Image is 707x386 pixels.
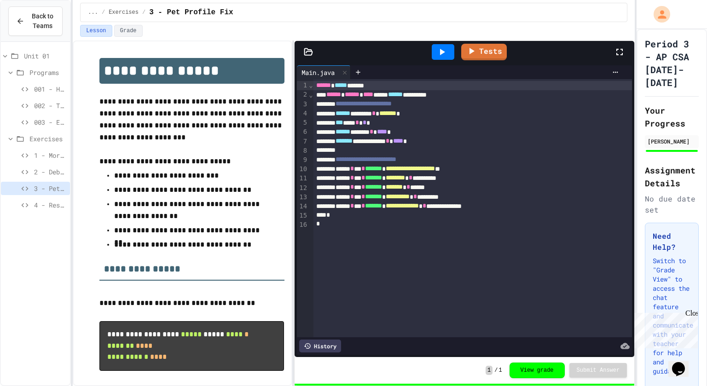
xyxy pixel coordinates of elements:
div: 14 [297,202,308,211]
span: Fold line [308,81,313,89]
button: Grade [114,25,143,37]
p: Switch to "Grade View" to access the chat feature and communicate with your teacher for help and ... [653,256,691,376]
h3: Need Help? [653,230,691,253]
div: Main.java [297,68,339,77]
a: Tests [461,44,507,60]
span: 3 - Pet Profile Fix [34,184,66,193]
h2: Your Progress [645,104,699,130]
span: 003 - Escape Sequences [34,117,66,127]
button: Back to Teams [8,6,63,36]
span: ... [88,9,98,16]
div: 8 [297,146,308,156]
span: 2 - Debug Assembly [34,167,66,177]
div: History [299,340,341,352]
div: 1 [297,81,308,90]
div: 16 [297,220,308,230]
div: 2 [297,90,308,99]
div: 11 [297,174,308,183]
span: 001 - HelloWorld [34,84,66,94]
span: Back to Teams [30,12,55,31]
h2: Assignment Details [645,164,699,190]
div: 3 [297,100,308,109]
div: 7 [297,137,308,146]
div: 15 [297,211,308,220]
div: 10 [297,165,308,174]
span: 002 - Text Picture [34,101,66,110]
span: 4 - Restaurant Order System [34,200,66,210]
iframe: chat widget [668,349,698,377]
span: Submit Answer [577,367,620,374]
span: 1 - Morning Routine Fix [34,150,66,160]
div: 13 [297,193,308,202]
span: 3 - Pet Profile Fix [149,7,233,18]
span: Programs [29,68,66,77]
div: [PERSON_NAME] [648,137,696,145]
div: Chat with us now!Close [4,4,64,58]
span: / [494,367,498,374]
span: Exercises [29,134,66,144]
div: 9 [297,156,308,165]
div: 6 [297,127,308,137]
div: 5 [297,118,308,127]
span: Fold line [308,91,313,98]
button: Submit Answer [569,363,627,378]
span: / [142,9,145,16]
span: Unit 01 [24,51,66,61]
div: 12 [297,184,308,193]
button: Lesson [80,25,112,37]
div: My Account [644,4,672,25]
span: Exercises [109,9,139,16]
span: 1 [486,366,493,375]
div: Main.java [297,65,351,79]
div: No due date set [645,193,699,215]
h1: Period 3 - AP CSA [DATE]-[DATE] [645,37,699,89]
iframe: chat widget [631,309,698,348]
button: View grade [510,363,565,378]
span: 1 [498,367,502,374]
div: 4 [297,109,308,118]
span: / [102,9,105,16]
